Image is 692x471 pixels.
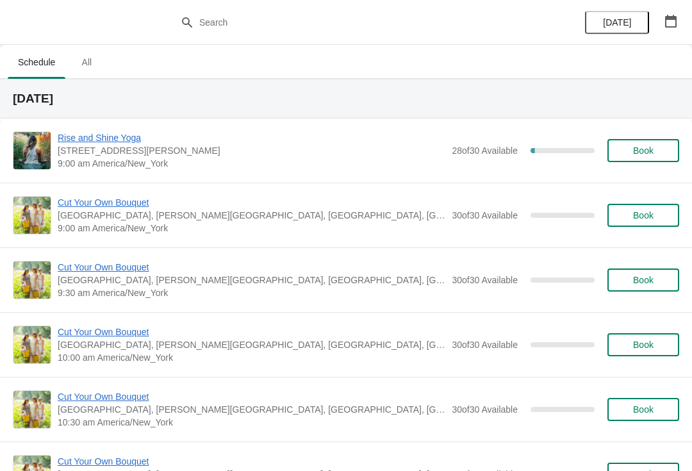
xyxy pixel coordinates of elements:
[452,404,518,415] span: 30 of 30 Available
[607,333,679,356] button: Book
[13,92,679,105] h2: [DATE]
[70,51,103,74] span: All
[452,340,518,350] span: 30 of 30 Available
[633,404,654,415] span: Book
[607,139,679,162] button: Book
[633,210,654,220] span: Book
[58,209,445,222] span: [GEOGRAPHIC_DATA], [PERSON_NAME][GEOGRAPHIC_DATA], [GEOGRAPHIC_DATA], [GEOGRAPHIC_DATA]
[633,145,654,156] span: Book
[199,11,519,34] input: Search
[58,261,445,274] span: Cut Your Own Bouquet
[585,11,649,34] button: [DATE]
[58,144,445,157] span: [STREET_ADDRESS][PERSON_NAME]
[58,416,445,429] span: 10:30 am America/New_York
[607,204,679,227] button: Book
[58,403,445,416] span: [GEOGRAPHIC_DATA], [PERSON_NAME][GEOGRAPHIC_DATA], [GEOGRAPHIC_DATA], [GEOGRAPHIC_DATA]
[8,51,65,74] span: Schedule
[633,340,654,350] span: Book
[58,157,445,170] span: 9:00 am America/New_York
[607,398,679,421] button: Book
[603,17,631,28] span: [DATE]
[58,338,445,351] span: [GEOGRAPHIC_DATA], [PERSON_NAME][GEOGRAPHIC_DATA], [GEOGRAPHIC_DATA], [GEOGRAPHIC_DATA]
[58,390,445,403] span: Cut Your Own Bouquet
[58,455,445,468] span: Cut Your Own Bouquet
[452,210,518,220] span: 30 of 30 Available
[452,145,518,156] span: 28 of 30 Available
[58,274,445,286] span: [GEOGRAPHIC_DATA], [PERSON_NAME][GEOGRAPHIC_DATA], [GEOGRAPHIC_DATA], [GEOGRAPHIC_DATA]
[58,196,445,209] span: Cut Your Own Bouquet
[58,286,445,299] span: 9:30 am America/New_York
[633,275,654,285] span: Book
[58,131,445,144] span: Rise and Shine Yoga
[58,222,445,235] span: 9:00 am America/New_York
[13,326,51,363] img: Cut Your Own Bouquet | Cross Street Flower Farm, Jacobs Lane, Norwell, MA, USA | 10:00 am America...
[13,261,51,299] img: Cut Your Own Bouquet | Cross Street Flower Farm, Jacobs Lane, Norwell, MA, USA | 9:30 am America/...
[58,351,445,364] span: 10:00 am America/New_York
[13,132,51,169] img: Rise and Shine Yoga | 4 Jacobs Lane Norwell, MA 02061 | 9:00 am America/New_York
[607,269,679,292] button: Book
[13,391,51,428] img: Cut Your Own Bouquet | Cross Street Flower Farm, Jacobs Lane, Norwell, MA, USA | 10:30 am America...
[58,326,445,338] span: Cut Your Own Bouquet
[452,275,518,285] span: 30 of 30 Available
[13,197,51,234] img: Cut Your Own Bouquet | Cross Street Flower Farm, Jacobs Lane, Norwell, MA, USA | 9:00 am America/...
